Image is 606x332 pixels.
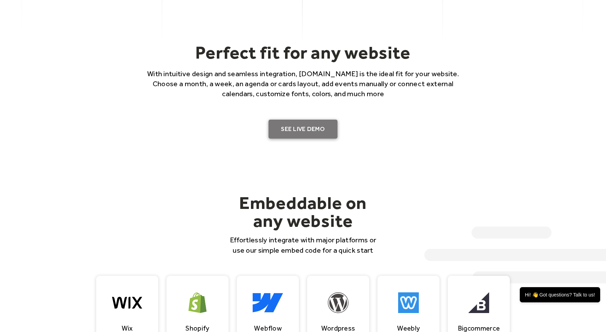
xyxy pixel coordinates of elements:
[226,194,380,230] h2: Embeddable on any website
[269,120,337,139] a: SEE LIVE DEMO
[138,42,468,63] h2: Perfect fit for any website
[226,235,380,255] p: Effortlessly integrate with major platforms or use our simple embed code for a quick start
[138,69,468,99] p: With intuitive design and seamless integration, [DOMAIN_NAME] is the ideal fit for your website. ...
